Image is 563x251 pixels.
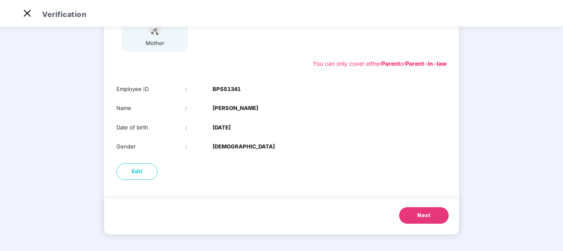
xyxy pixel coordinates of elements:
[144,22,165,37] img: svg+xml;base64,PHN2ZyB4bWxucz0iaHR0cDovL3d3dy53My5vcmcvMjAwMC9zdmciIHdpZHRoPSI1NCIgaGVpZ2h0PSIzOC...
[185,142,213,151] div: :
[417,211,431,220] span: Next
[116,142,185,151] div: Gender
[381,60,400,67] b: Parent
[185,123,213,132] div: :
[132,167,143,176] span: Edit
[116,104,185,112] div: Name
[213,85,241,93] b: BPSS1341
[144,39,165,48] div: mother
[116,163,158,180] button: Edit
[116,123,185,132] div: Date of birth
[116,85,185,93] div: Employee ID
[213,123,231,132] b: [DATE]
[213,142,275,151] b: [DEMOGRAPHIC_DATA]
[399,207,449,224] button: Next
[185,104,213,112] div: :
[405,60,447,67] b: Parent-in-law
[313,59,447,68] div: You can only cover either or
[213,104,258,112] b: [PERSON_NAME]
[185,85,213,93] div: :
